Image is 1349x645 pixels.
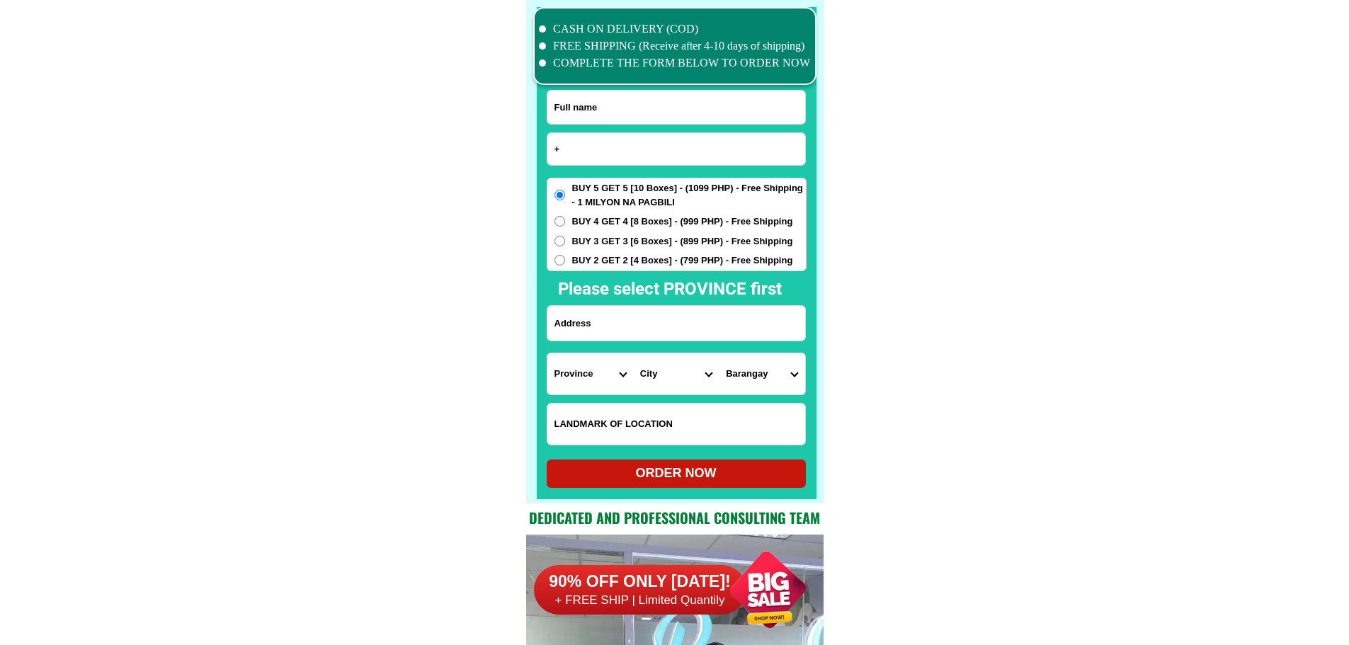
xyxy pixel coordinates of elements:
div: ORDER NOW [547,464,806,483]
select: Select commune [719,353,804,394]
select: Select province [547,353,633,394]
h2: Please select PROVINCE first [558,276,935,302]
li: FREE SHIPPING (Receive after 4-10 days of shipping) [539,38,811,55]
li: COMPLETE THE FORM BELOW TO ORDER NOW [539,55,811,72]
span: BUY 2 GET 2 [4 Boxes] - (799 PHP) - Free Shipping [572,253,793,268]
h2: Dedicated and professional consulting team [526,507,824,528]
input: Input LANDMARKOFLOCATION [547,404,805,445]
input: Input phone_number [547,133,805,165]
input: BUY 2 GET 2 [4 Boxes] - (799 PHP) - Free Shipping [554,255,565,266]
input: BUY 3 GET 3 [6 Boxes] - (899 PHP) - Free Shipping [554,236,565,246]
span: BUY 5 GET 5 [10 Boxes] - (1099 PHP) - Free Shipping - 1 MILYON NA PAGBILI [572,181,806,209]
select: Select district [633,353,719,394]
span: BUY 3 GET 3 [6 Boxes] - (899 PHP) - Free Shipping [572,234,793,249]
span: BUY 4 GET 4 [8 Boxes] - (999 PHP) - Free Shipping [572,215,793,229]
input: BUY 4 GET 4 [8 Boxes] - (999 PHP) - Free Shipping [554,216,565,227]
h6: 90% OFF ONLY [DATE]! [534,571,746,593]
input: Input address [547,306,805,341]
input: BUY 5 GET 5 [10 Boxes] - (1099 PHP) - Free Shipping - 1 MILYON NA PAGBILI [554,190,565,200]
h6: + FREE SHIP | Limited Quantily [534,593,746,608]
input: Input full_name [547,91,805,124]
li: CASH ON DELIVERY (COD) [539,21,811,38]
